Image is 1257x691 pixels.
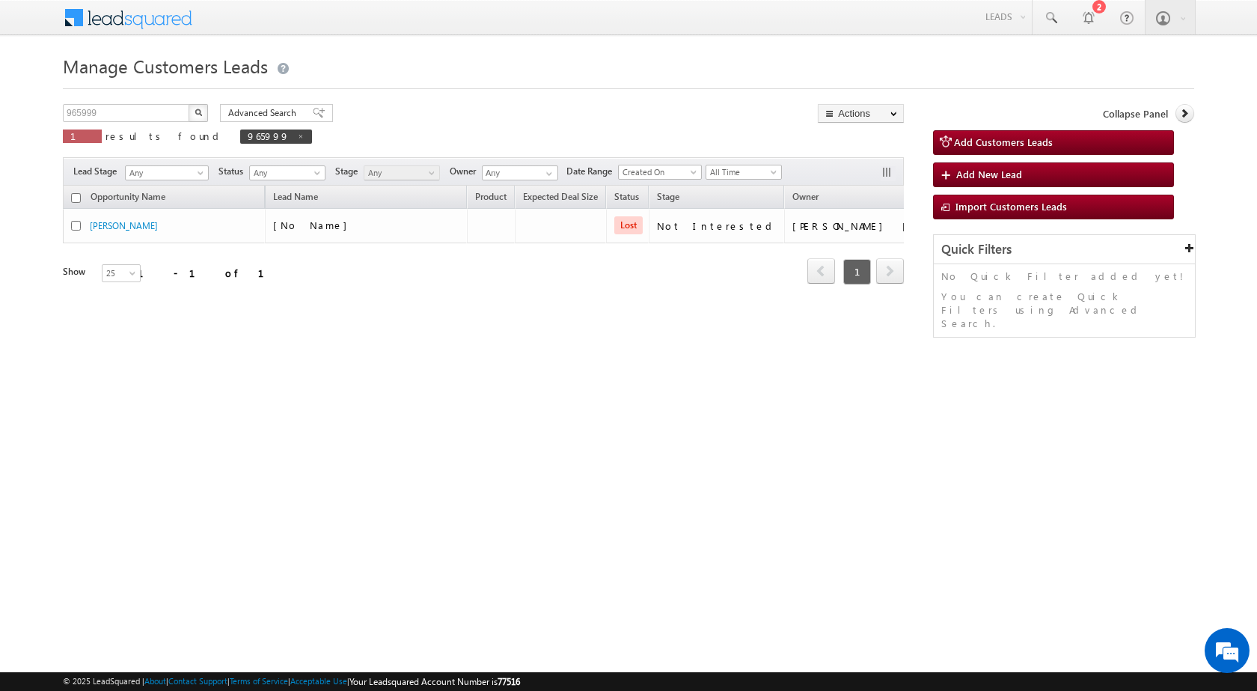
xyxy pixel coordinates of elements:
[364,166,435,180] span: Any
[934,235,1195,264] div: Quick Filters
[475,191,507,202] span: Product
[792,191,819,202] span: Owner
[954,136,1053,148] span: Add Customers Leads
[807,258,835,284] span: prev
[876,258,904,284] span: next
[619,165,697,179] span: Created On
[91,191,165,202] span: Opportunity Name
[71,193,81,203] input: Check all records
[706,165,782,180] a: All Time
[248,130,290,142] span: 965999
[125,165,209,180] a: Any
[138,264,282,281] div: 1 - 1 of 1
[843,259,871,284] span: 1
[657,219,777,233] div: Not Interested
[498,676,520,687] span: 77516
[706,165,777,179] span: All Time
[450,165,482,178] span: Owner
[876,260,904,284] a: next
[955,200,1067,213] span: Import Customers Leads
[956,168,1022,180] span: Add New Lead
[807,260,835,284] a: prev
[538,166,557,181] a: Show All Items
[90,220,158,231] a: [PERSON_NAME]
[63,54,268,78] span: Manage Customers Leads
[103,267,142,280] span: 25
[607,189,646,208] a: Status
[70,130,94,142] span: 1
[105,130,224,142] span: results found
[102,264,141,282] a: 25
[195,109,202,116] img: Search
[516,189,605,208] a: Expected Deal Size
[266,189,325,208] span: Lead Name
[349,676,520,687] span: Your Leadsquared Account Number is
[482,165,558,180] input: Type to Search
[941,270,1187,283] p: No Quick Filter added yet!
[566,165,618,178] span: Date Range
[218,165,249,178] span: Status
[649,189,687,208] a: Stage
[144,676,166,686] a: About
[63,265,90,278] div: Show
[618,165,702,180] a: Created On
[249,165,325,180] a: Any
[230,676,288,686] a: Terms of Service
[126,166,204,180] span: Any
[523,191,598,202] span: Expected Deal Size
[335,165,364,178] span: Stage
[1103,107,1168,121] span: Collapse Panel
[364,165,440,180] a: Any
[228,106,301,120] span: Advanced Search
[941,290,1187,330] p: You can create Quick Filters using Advanced Search.
[657,191,679,202] span: Stage
[250,166,321,180] span: Any
[63,675,520,689] span: © 2025 LeadSquared | | | | |
[614,216,643,234] span: Lost
[73,165,123,178] span: Lead Stage
[290,676,347,686] a: Acceptable Use
[273,219,355,231] span: [No Name]
[168,676,227,686] a: Contact Support
[792,219,942,233] div: [PERSON_NAME] [PERSON_NAME]
[83,189,173,208] a: Opportunity Name
[818,104,904,123] button: Actions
